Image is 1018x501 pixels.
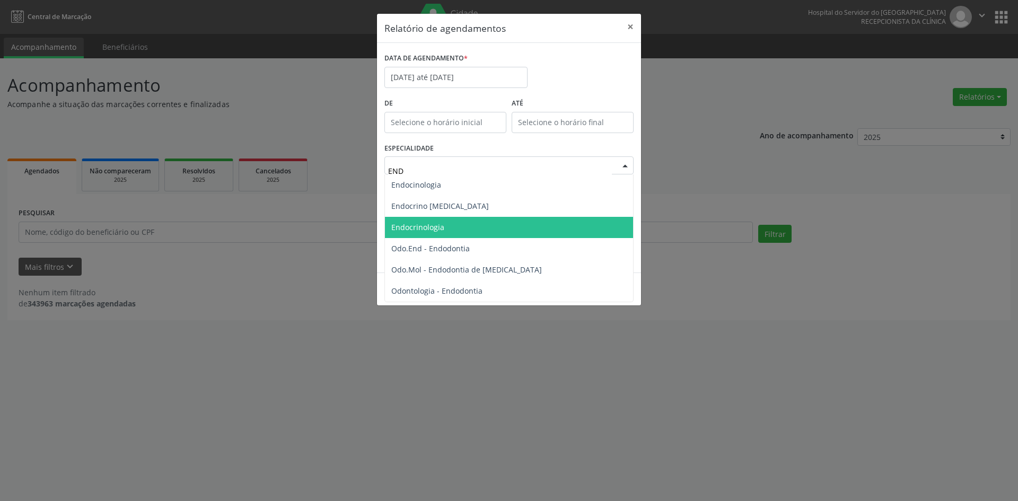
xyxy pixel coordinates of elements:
[391,222,444,232] span: Endocrinologia
[384,140,434,157] label: ESPECIALIDADE
[384,112,506,133] input: Selecione o horário inicial
[388,160,612,181] input: Seleciona uma especialidade
[384,50,468,67] label: DATA DE AGENDAMENTO
[391,265,542,275] span: Odo.Mol - Endodontia de [MEDICAL_DATA]
[512,95,634,112] label: ATÉ
[384,95,506,112] label: De
[391,243,470,253] span: Odo.End - Endodontia
[391,201,489,211] span: Endocrino [MEDICAL_DATA]
[512,112,634,133] input: Selecione o horário final
[384,67,528,88] input: Selecione uma data ou intervalo
[391,286,482,296] span: Odontologia - Endodontia
[391,180,441,190] span: Endocinologia
[384,21,506,35] h5: Relatório de agendamentos
[620,14,641,40] button: Close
